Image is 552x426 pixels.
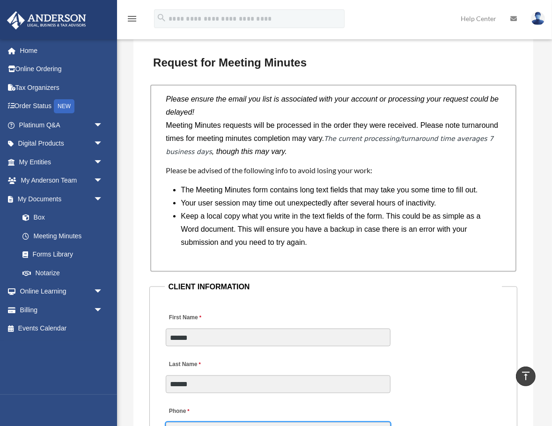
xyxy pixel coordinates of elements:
[94,116,112,135] span: arrow_drop_down
[7,190,117,208] a: My Documentsarrow_drop_down
[94,190,112,209] span: arrow_drop_down
[165,280,502,294] legend: CLIENT INFORMATION
[13,227,112,245] a: Meeting Minutes
[7,153,117,171] a: My Entitiesarrow_drop_down
[181,197,493,210] li: Your user session may time out unexpectedly after several hours of inactivity.
[166,312,204,324] label: First Name
[94,171,112,191] span: arrow_drop_down
[7,171,117,190] a: My Anderson Teamarrow_drop_down
[126,13,138,24] i: menu
[7,134,117,153] a: Digital Productsarrow_drop_down
[13,245,117,264] a: Forms Library
[13,208,117,227] a: Box
[94,153,112,172] span: arrow_drop_down
[7,301,117,319] a: Billingarrow_drop_down
[7,319,117,338] a: Events Calendar
[166,358,203,371] label: Last Name
[7,60,117,79] a: Online Ordering
[7,78,117,97] a: Tax Organizers
[13,264,117,282] a: Notarize
[7,282,117,301] a: Online Learningarrow_drop_down
[166,405,192,418] label: Phone
[54,99,74,113] div: NEW
[94,282,112,301] span: arrow_drop_down
[7,116,117,134] a: Platinum Q&Aarrow_drop_down
[94,134,112,154] span: arrow_drop_down
[149,53,517,73] h3: Request for Meeting Minutes
[212,147,287,155] i: , though this may vary.
[7,97,117,116] a: Order StatusNEW
[520,370,531,382] i: vertical_align_top
[7,41,117,60] a: Home
[166,165,500,176] h4: Please be advised of the following info to avoid losing your work:
[166,119,500,158] p: Meeting Minutes requests will be processed in the order they were received. Please note turnaroun...
[516,367,536,386] a: vertical_align_top
[181,210,493,249] li: Keep a local copy what you write in the text fields of the form. This could be as simple as a Wor...
[166,95,499,116] i: Please ensure the email you list is associated with your account or processing your request could...
[4,11,89,29] img: Anderson Advisors Platinum Portal
[166,135,493,155] em: The current processing/turnaround time averages 7 business days
[126,16,138,24] a: menu
[94,301,112,320] span: arrow_drop_down
[181,184,493,197] li: The Meeting Minutes form contains long text fields that may take you some time to fill out.
[156,13,167,23] i: search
